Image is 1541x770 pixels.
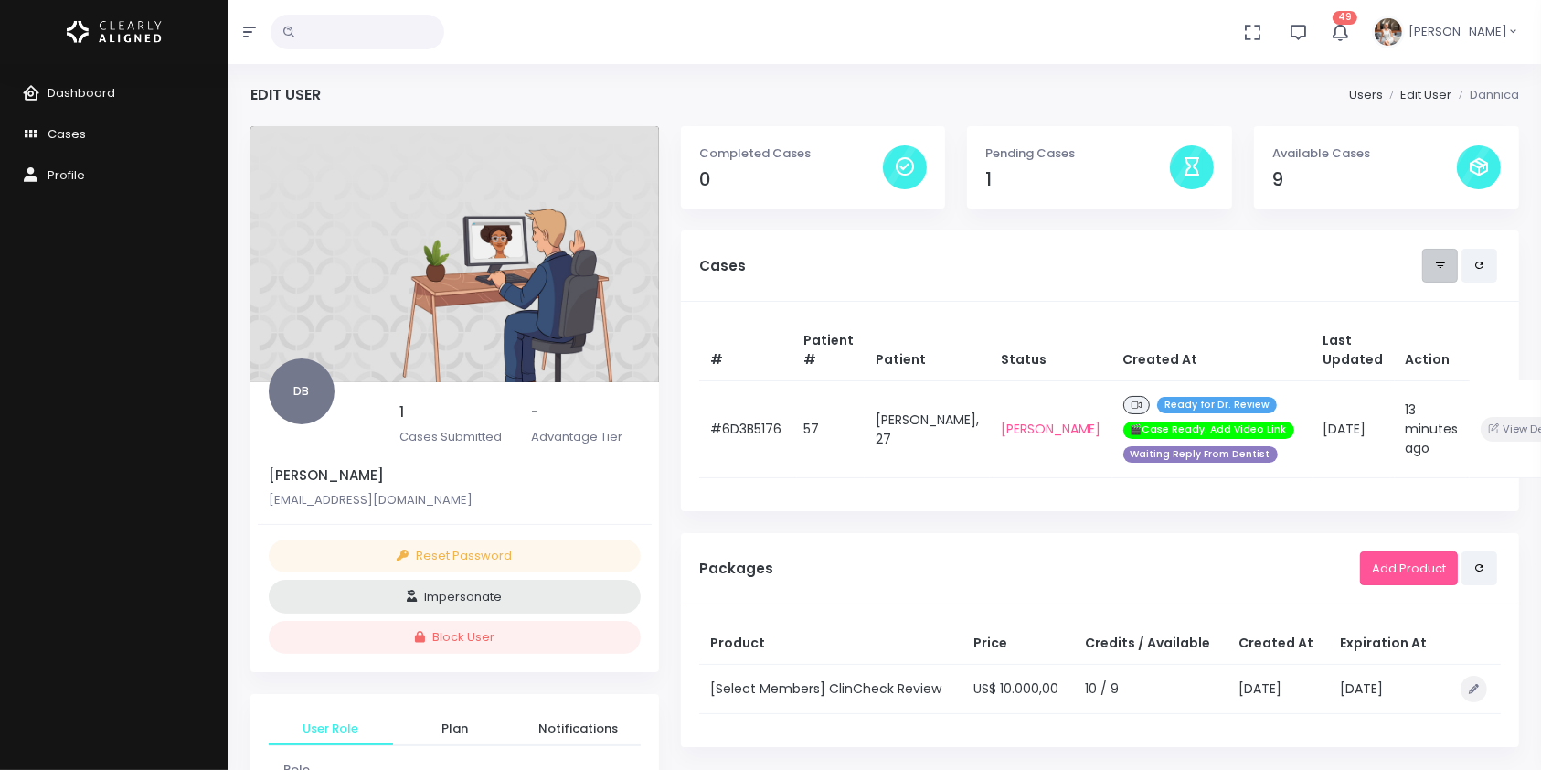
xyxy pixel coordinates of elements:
th: Created At [1112,320,1313,381]
td: [PERSON_NAME], 27 [865,380,990,478]
th: Last Updated [1313,320,1395,381]
span: Dashboard [48,84,115,102]
th: Action [1395,320,1470,381]
span: User Role [283,720,378,738]
p: [EMAIL_ADDRESS][DOMAIN_NAME] [269,491,641,509]
button: Block User [269,621,641,655]
h4: 0 [699,169,884,190]
li: Dannica [1451,86,1519,104]
span: Cases [48,125,86,143]
td: US$ 10.000,00 [962,664,1074,713]
th: Status [990,320,1112,381]
td: [DATE] [1227,664,1329,713]
a: [PERSON_NAME] [1001,420,1101,438]
th: # [699,320,792,381]
span: DB [269,358,335,424]
td: #6D3B5176 [699,380,792,478]
span: 🎬Case Ready. Add Video Link [1123,422,1294,439]
p: Pending Cases [985,144,1170,163]
h5: Packages [699,561,1360,577]
a: Edit User [1400,86,1451,103]
p: Cases Submitted [400,428,510,446]
a: Users [1349,86,1383,103]
p: Available Cases [1272,144,1457,163]
h4: 1 [985,169,1170,190]
th: Created At [1227,623,1329,665]
button: Impersonate [269,580,641,614]
p: Advantage Tier [531,428,641,446]
span: Notifications [531,720,626,738]
h5: [PERSON_NAME] [269,467,641,484]
img: Logo Horizontal [67,13,162,51]
td: [DATE] [1329,664,1442,713]
th: Credits / Available [1074,623,1227,665]
td: [DATE] [1313,380,1395,478]
p: Completed Cases [699,144,884,163]
a: Add Product [1360,551,1458,585]
td: 10 / 9 [1074,664,1227,713]
th: Patient # [792,320,865,381]
h4: Edit User [250,86,321,103]
td: 13 minutes ago [1395,380,1470,478]
button: Reset Password [269,540,641,573]
img: Header Avatar [1372,16,1405,48]
th: Expiration At [1329,623,1442,665]
th: Product [699,623,963,665]
span: 49 [1333,11,1357,25]
th: Price [962,623,1074,665]
span: Plan [408,720,503,738]
td: [Select Members] ClinCheck Review [699,664,963,713]
span: Ready for Dr. Review [1157,397,1277,414]
th: Patient [865,320,990,381]
h5: 1 [400,404,510,421]
span: [PERSON_NAME] [1408,23,1507,41]
td: 57 [792,380,865,478]
span: Waiting Reply From Dentist [1123,446,1278,464]
span: Profile [48,166,85,184]
h4: 9 [1272,169,1457,190]
h5: - [531,404,641,421]
h5: Cases [699,258,1422,274]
